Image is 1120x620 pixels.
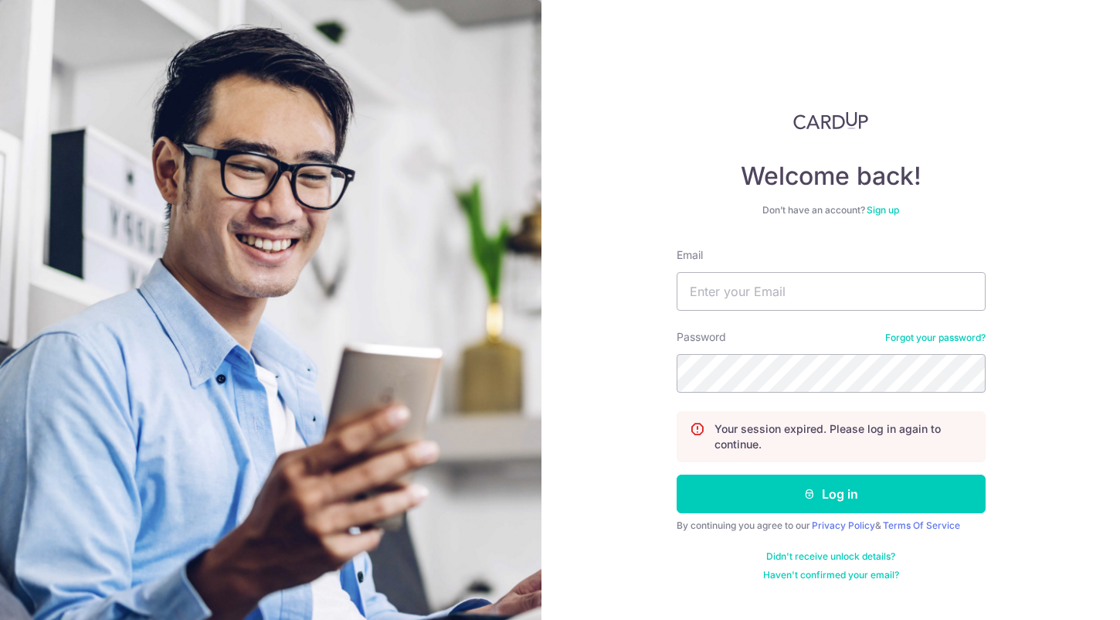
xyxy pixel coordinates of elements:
[677,161,986,192] h4: Welcome back!
[766,550,895,563] a: Didn't receive unlock details?
[714,421,972,452] p: Your session expired. Please log in again to continue.
[677,204,986,216] div: Don’t have an account?
[677,329,726,345] label: Password
[763,569,899,581] a: Haven't confirmed your email?
[677,520,986,532] div: By continuing you agree to our &
[793,111,869,130] img: CardUp Logo
[812,520,875,531] a: Privacy Policy
[677,475,986,513] button: Log in
[677,272,986,311] input: Enter your Email
[883,520,960,531] a: Terms Of Service
[867,204,899,216] a: Sign up
[677,247,703,263] label: Email
[885,332,986,344] a: Forgot your password?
